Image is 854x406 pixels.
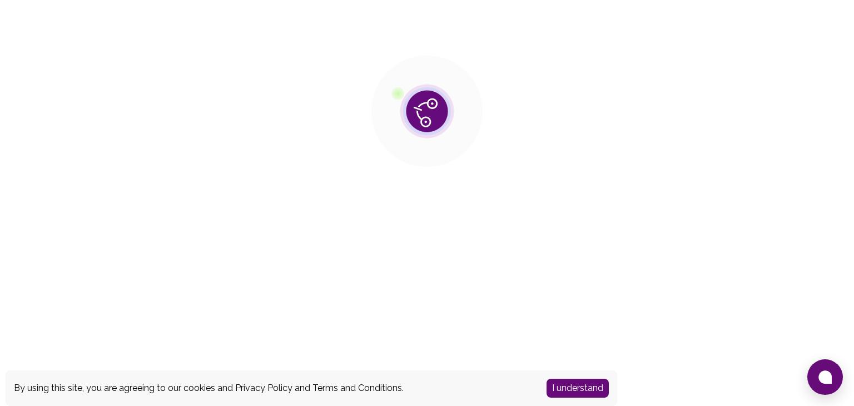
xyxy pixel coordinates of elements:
div: By using this site, you are agreeing to our cookies and and . [14,382,530,395]
img: public [371,56,483,167]
a: Terms and Conditions [312,383,402,393]
button: Accept cookies [547,379,609,398]
button: Open chat window [807,359,843,395]
a: Privacy Policy [235,383,292,393]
